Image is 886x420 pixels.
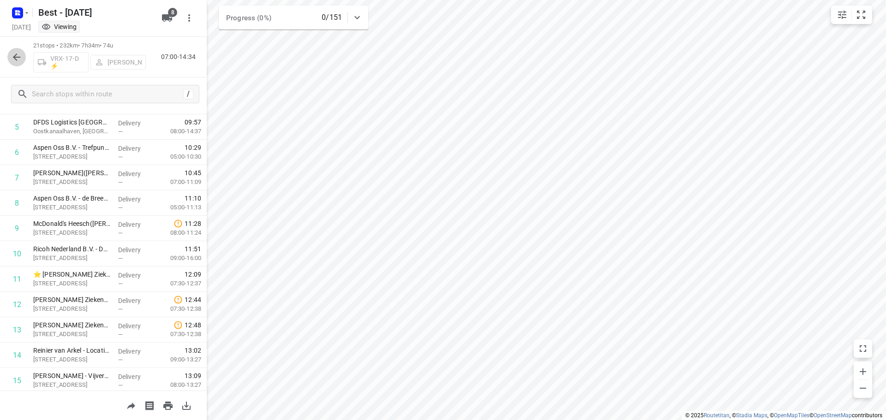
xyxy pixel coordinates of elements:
[685,412,882,419] li: © 2025 , © , © © contributors
[159,401,177,409] span: Print route
[180,9,198,27] button: More
[33,371,111,380] p: Reinier van Arkel - Vijverhof - 4232120(Peter Sprangers)
[118,195,152,204] p: Delivery
[15,148,19,157] div: 6
[118,347,152,356] p: Delivery
[156,228,201,237] p: 08:00-11:24
[185,320,201,330] span: 12:48
[185,270,201,279] span: 12:09
[33,304,111,314] p: Deutersestraat 1, 's-hertogenbosch
[33,118,111,127] p: DFDS Logistics Nijmegen - Bedrijfsweg 8(Petra Lans)
[174,295,183,304] svg: Late
[33,330,111,339] p: [STREET_ADDRESS]
[322,12,342,23] p: 0/151
[15,173,19,182] div: 7
[158,9,176,27] button: 8
[156,203,201,212] p: 05:00-11:13
[15,199,19,207] div: 8
[42,22,77,31] div: You are currently in view mode. To make any changes, go to edit project.
[15,224,19,233] div: 9
[168,8,177,17] span: 8
[118,372,152,381] p: Delivery
[13,376,21,385] div: 15
[156,304,201,314] p: 07:30-12:38
[814,412,852,419] a: OpenStreetMap
[33,127,111,136] p: Oostkanaalhaven, Nijmegen
[177,401,196,409] span: Download route
[33,219,111,228] p: McDonald's Heesch(Michael Schakel)
[156,279,201,288] p: 07:30-12:37
[118,382,123,389] span: —
[33,380,111,390] p: [STREET_ADDRESS]
[156,330,201,339] p: 07:30-12:38
[33,228,111,237] p: [STREET_ADDRESS]
[118,118,152,128] p: Delivery
[118,255,123,262] span: —
[122,401,140,409] span: Share route
[736,412,767,419] a: Stadia Maps
[831,6,872,24] div: small contained button group
[185,244,201,254] span: 11:51
[156,355,201,364] p: 09:00-13:27
[118,169,152,178] p: Delivery
[185,194,201,203] span: 11:10
[33,355,111,364] p: [STREET_ADDRESS]
[118,128,123,135] span: —
[33,346,111,355] p: Reinier van Arkel - Locatie FPA Coornhert Forensisch Psychiatrische Afdeling - 2543104(Peter Spra...
[774,412,809,419] a: OpenMapTiles
[118,245,152,254] p: Delivery
[33,203,111,212] p: [STREET_ADDRESS]
[174,320,183,330] svg: Late
[33,244,111,254] p: Ricoh Nederland B.V. - Den Bosch(Bibian Behle)
[32,87,183,101] input: Search stops within route
[156,152,201,161] p: 05:00-10:30
[13,325,21,334] div: 13
[13,351,21,360] div: 14
[33,270,111,279] p: ⭐ Jeroen Bosch Ziekenhuis – Den Bosch hoofdlocatie(Frank Bekkers)
[118,204,123,211] span: —
[33,143,111,152] p: Aspen Oss B.V. - Trefpunt De Geer(Rody van Elst / Rodney Hartogs/Peter Smit)
[33,168,111,177] p: IBN - Oss(Chantal Curvers)
[185,219,201,228] span: 11:28
[185,295,201,304] span: 12:44
[118,154,123,160] span: —
[704,412,730,419] a: Routetitan
[13,275,21,284] div: 11
[833,6,851,24] button: Map settings
[183,89,193,99] div: /
[118,321,152,331] p: Delivery
[185,371,201,380] span: 13:09
[33,152,111,161] p: [STREET_ADDRESS]
[852,6,870,24] button: Fit zoom
[118,306,123,313] span: —
[15,123,19,131] div: 5
[156,380,201,390] p: 08:00-13:27
[185,118,201,127] span: 09:57
[185,143,201,152] span: 10:29
[118,331,123,338] span: —
[118,220,152,229] p: Delivery
[156,177,201,187] p: 07:00-11:09
[33,295,111,304] p: Jeroen Bosch Ziekenhuis - Den Bosch - IC(Frank Bekkers)
[161,52,199,62] p: 07:00-14:34
[33,279,111,288] p: Deutersestraat 1, 's-hertogenbosch
[118,271,152,280] p: Delivery
[118,356,123,363] span: —
[33,41,146,50] p: 21 stops • 232km • 7h34m • 74u
[118,296,152,305] p: Delivery
[118,230,123,237] span: —
[185,168,201,177] span: 10:45
[13,249,21,258] div: 10
[33,254,111,263] p: Hambakenwetering 1, Den Bosch
[185,346,201,355] span: 13:02
[13,300,21,309] div: 12
[33,194,111,203] p: Aspen Oss B.V. - de Breek (Rody van Elst / Rodney Hartogs/Peter Smit)
[33,320,111,330] p: [PERSON_NAME] Ziekenhuis - [GEOGRAPHIC_DATA] - SEH([PERSON_NAME])
[226,14,271,22] span: Progress (0%)
[156,254,201,263] p: 09:00-16:00
[140,401,159,409] span: Print shipping labels
[33,177,111,187] p: [STREET_ADDRESS]
[118,144,152,153] p: Delivery
[118,280,123,287] span: —
[219,6,368,30] div: Progress (0%)0/151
